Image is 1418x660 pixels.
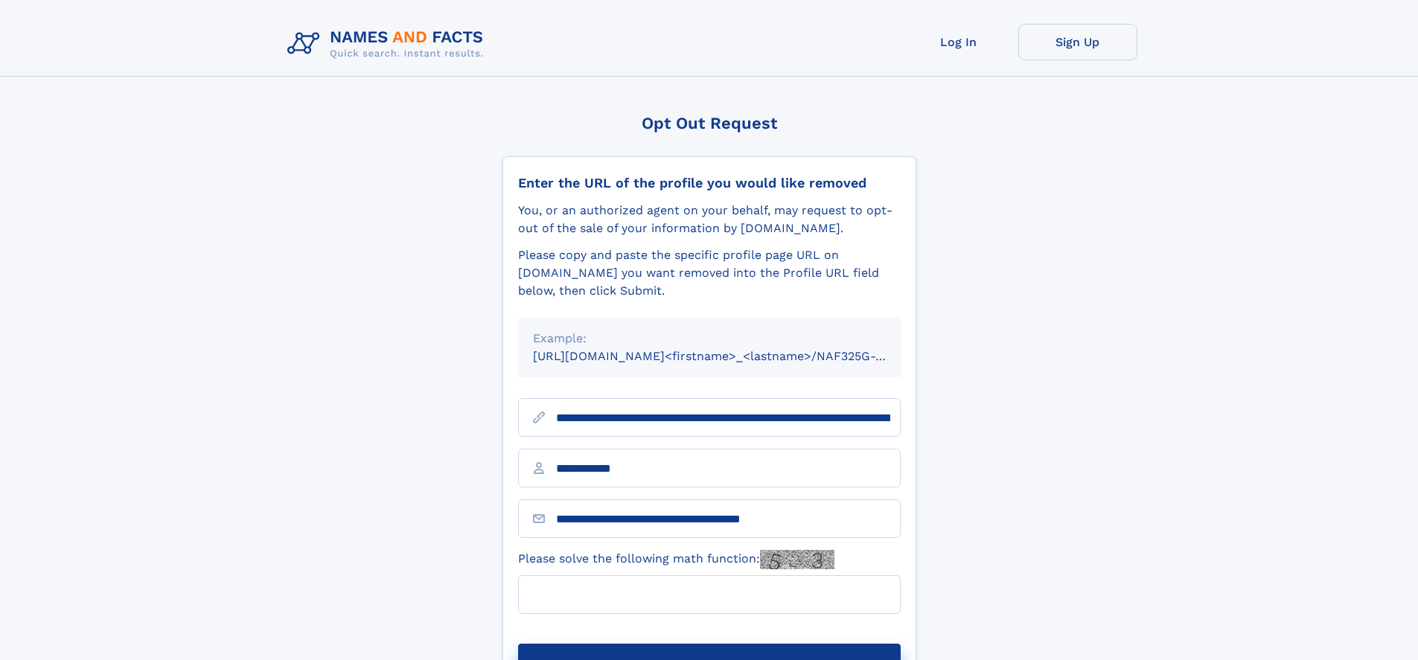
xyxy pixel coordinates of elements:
[1018,24,1137,60] a: Sign Up
[533,330,886,347] div: Example:
[899,24,1018,60] a: Log In
[281,24,496,64] img: Logo Names and Facts
[518,175,901,191] div: Enter the URL of the profile you would like removed
[533,349,929,363] small: [URL][DOMAIN_NAME]<firstname>_<lastname>/NAF325G-xxxxxxxx
[518,246,901,300] div: Please copy and paste the specific profile page URL on [DOMAIN_NAME] you want removed into the Pr...
[518,550,834,569] label: Please solve the following math function:
[518,202,901,237] div: You, or an authorized agent on your behalf, may request to opt-out of the sale of your informatio...
[502,114,916,132] div: Opt Out Request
